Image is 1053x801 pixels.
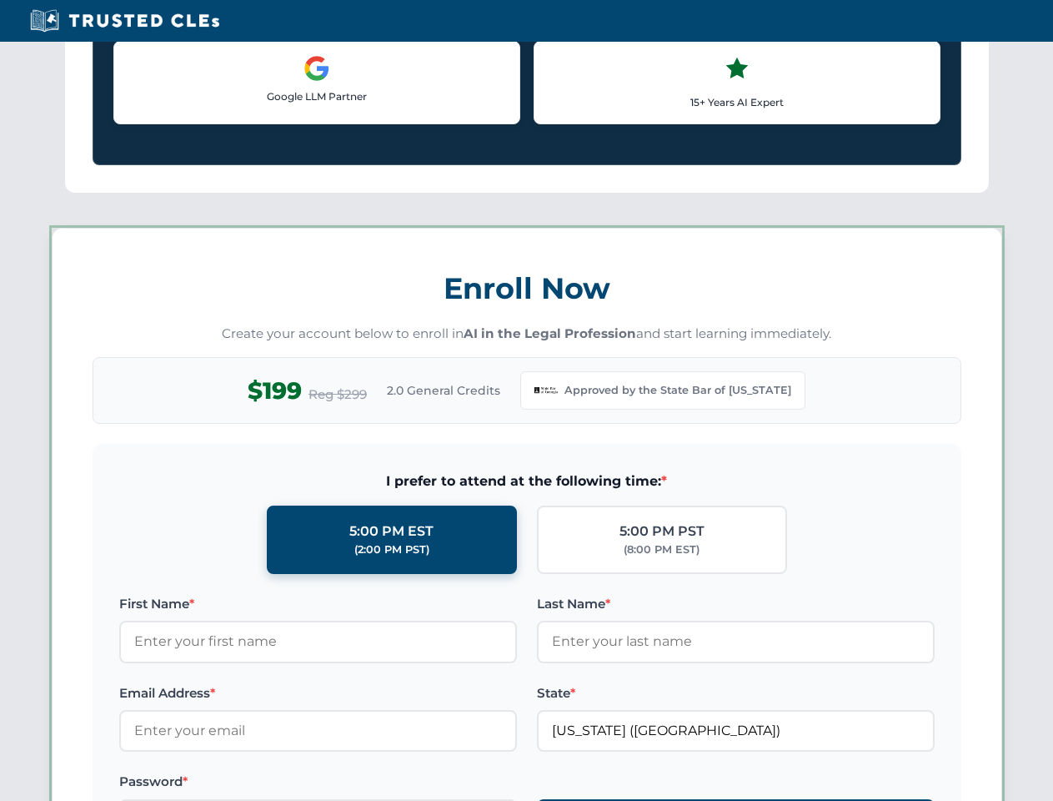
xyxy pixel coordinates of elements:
div: 5:00 PM PST [619,521,705,542]
input: Enter your email [119,710,517,752]
img: Google [303,55,330,82]
div: (2:00 PM PST) [354,542,429,558]
div: 5:00 PM EST [349,521,434,542]
p: 15+ Years AI Expert [548,94,926,110]
label: State [537,683,935,703]
p: Google LLM Partner [128,88,506,104]
span: I prefer to attend at the following time: [119,471,935,492]
img: Trusted CLEs [25,8,224,33]
label: Email Address [119,683,517,703]
div: (8:00 PM EST) [624,542,699,558]
span: Reg $299 [308,385,367,405]
input: Enter your first name [119,621,517,662]
strong: AI in the Legal Profession [464,325,636,341]
p: Create your account below to enroll in and start learning immediately. [93,325,961,344]
span: 2.0 General Credits [387,381,500,400]
label: First Name [119,594,517,614]
label: Last Name [537,594,935,614]
input: Georgia (GA) [537,710,935,752]
label: Password [119,772,517,792]
span: $199 [248,372,302,410]
span: Approved by the State Bar of [US_STATE] [564,382,791,399]
input: Enter your last name [537,621,935,662]
h3: Enroll Now [93,262,961,315]
img: Georgia Bar [534,379,558,402]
